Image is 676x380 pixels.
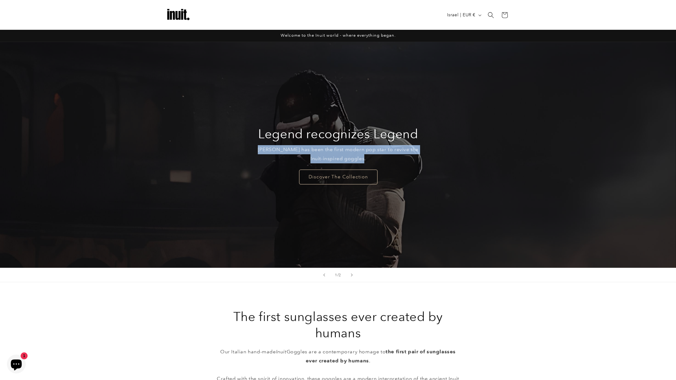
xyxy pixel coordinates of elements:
summary: Search [484,8,498,22]
strong: ever created by humans [306,358,369,364]
img: Inuit Logo [166,3,191,28]
span: Israel | EUR € [447,12,476,18]
h2: The first sunglasses ever created by humans [216,309,460,341]
span: Welcome to the Inuit world - where everything began. [281,33,396,38]
em: Inuit [276,349,287,355]
span: / [337,272,339,278]
inbox-online-store-chat: Shopify online store chat [5,355,28,375]
button: Next slide [345,268,359,282]
p: [PERSON_NAME] has been the first modern pop star to revive the Inuit-inspired goggles. [253,145,424,163]
button: Previous slide [317,268,331,282]
h2: Legend recognizes Legend [258,126,418,142]
strong: the first pair of sunglasses [386,349,456,355]
button: Israel | EUR € [443,9,484,21]
span: 1 [335,272,337,278]
a: Discover The Collection [299,169,377,184]
div: Announcement [166,30,510,42]
span: 2 [339,272,341,278]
